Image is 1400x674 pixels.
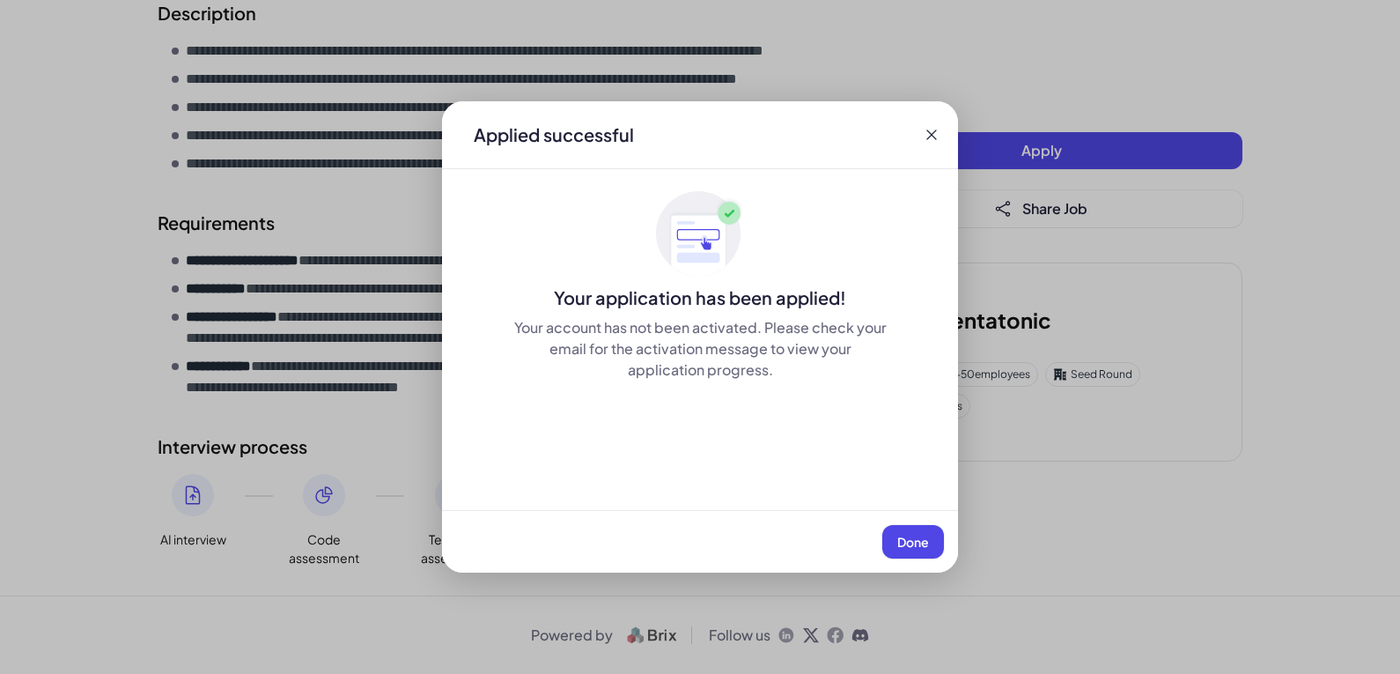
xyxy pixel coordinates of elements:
[442,285,958,310] div: Your application has been applied!
[897,534,929,550] span: Done
[656,190,744,278] img: ApplyedMaskGroup3.svg
[474,122,634,147] div: Applied successful
[882,525,944,559] button: Done
[512,317,888,381] div: Your account has not been activated. Please check your email for the activation message to view y...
